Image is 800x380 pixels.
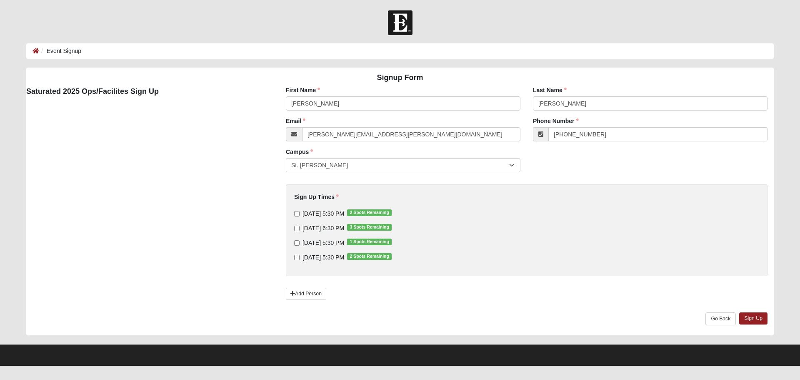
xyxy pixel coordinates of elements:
[533,117,579,125] label: Phone Number
[302,210,344,217] span: [DATE] 5:30 PM
[26,73,774,83] h4: Signup Form
[347,209,392,216] span: 2 Spots Remaining
[286,86,320,94] label: First Name
[26,87,159,96] strong: Saturated 2025 Ops/Facilites Sign Up
[302,239,344,246] span: [DATE] 5:30 PM
[286,117,305,125] label: Email
[286,148,313,156] label: Campus
[388,10,412,35] img: Church of Eleven22 Logo
[302,225,344,232] span: [DATE] 6:30 PM
[347,224,392,231] span: 3 Spots Remaining
[302,254,344,261] span: [DATE] 5:30 PM
[294,226,300,231] input: [DATE] 6:30 PM3 Spots Remaining
[294,240,300,246] input: [DATE] 5:30 PM1 Spots Remaining
[347,253,392,260] span: 2 Spots Remaining
[294,255,300,260] input: [DATE] 5:30 PM2 Spots Remaining
[739,312,767,325] a: Sign Up
[286,288,326,300] a: Add Person
[294,193,339,201] label: Sign Up Times
[533,86,567,94] label: Last Name
[39,47,81,55] li: Event Signup
[294,211,300,216] input: [DATE] 5:30 PM2 Spots Remaining
[347,239,392,245] span: 1 Spots Remaining
[705,312,736,325] a: Go Back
